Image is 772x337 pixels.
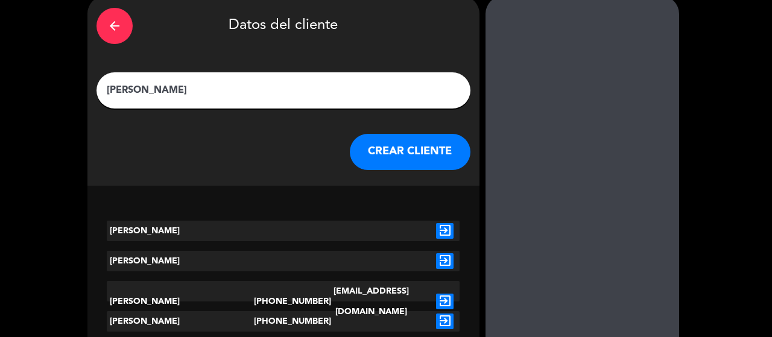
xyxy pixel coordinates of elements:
[254,311,313,332] div: [PHONE_NUMBER]
[254,281,313,322] div: [PHONE_NUMBER]
[107,19,122,33] i: arrow_back
[350,134,470,170] button: CREAR CLIENTE
[436,223,454,239] i: exit_to_app
[312,281,430,322] div: [EMAIL_ADDRESS][DOMAIN_NAME]
[107,311,254,332] div: [PERSON_NAME]
[107,251,254,271] div: [PERSON_NAME]
[436,313,454,329] i: exit_to_app
[436,253,454,269] i: exit_to_app
[106,82,461,99] input: Escriba nombre, correo electrónico o número de teléfono...
[96,5,470,47] div: Datos del cliente
[107,281,254,322] div: [PERSON_NAME]
[436,294,454,309] i: exit_to_app
[107,221,254,241] div: [PERSON_NAME]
